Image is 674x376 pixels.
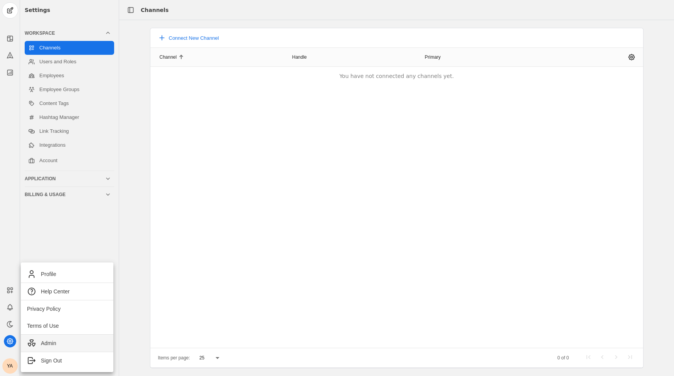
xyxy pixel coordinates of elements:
[41,339,56,347] span: Admin
[41,270,56,278] span: Profile
[41,357,62,364] span: Sign Out
[27,322,107,330] span: Terms of Use
[41,288,70,295] span: Help Center
[27,305,107,313] span: Privacy Policy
